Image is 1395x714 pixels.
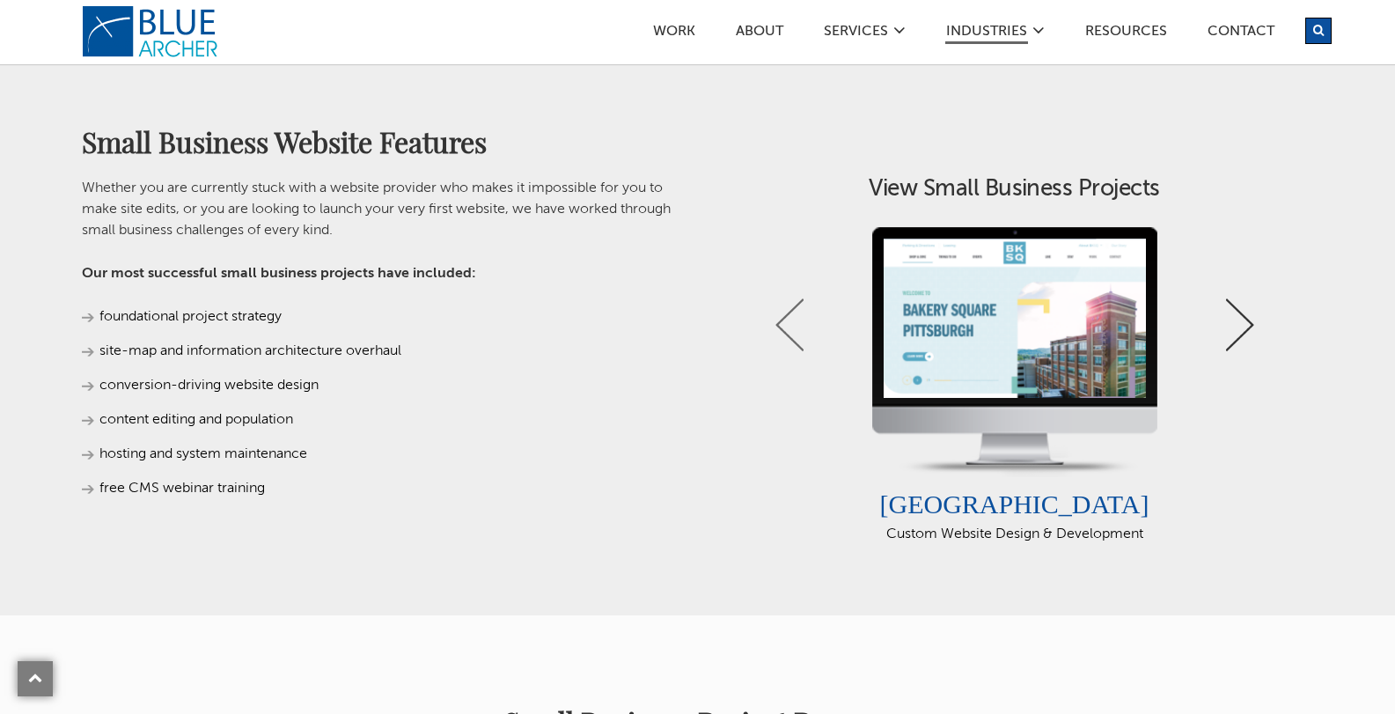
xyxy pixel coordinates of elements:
strong: Our most successful small business projects have included: [82,267,476,281]
a: logo [82,5,223,58]
li: content editing and population [82,409,680,431]
a: Resources [1084,25,1168,43]
li: site-map and information architecture overhaul [82,341,680,362]
a: [GEOGRAPHIC_DATA] [880,489,1149,519]
li: free CMS webinar training [82,478,680,499]
li: hosting and system maintenance [82,444,680,465]
a: SERVICES [823,25,889,43]
a: Industries [945,25,1028,44]
a: ABOUT [735,25,784,43]
h3: View Small Business Projects [716,178,1314,201]
h2: Small Business Website Features [82,128,680,156]
a: Previous [775,298,804,351]
a: Next [1226,298,1254,351]
li: foundational project strategy [82,306,680,328]
p: Whether you are currently stuck with a website provider who makes it impossible for you to make s... [82,178,680,241]
a: Contact [1207,25,1275,43]
div: Custom Website Design & Development [716,524,1314,545]
a: Work [652,25,696,43]
li: conversion-driving website design [82,375,680,396]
